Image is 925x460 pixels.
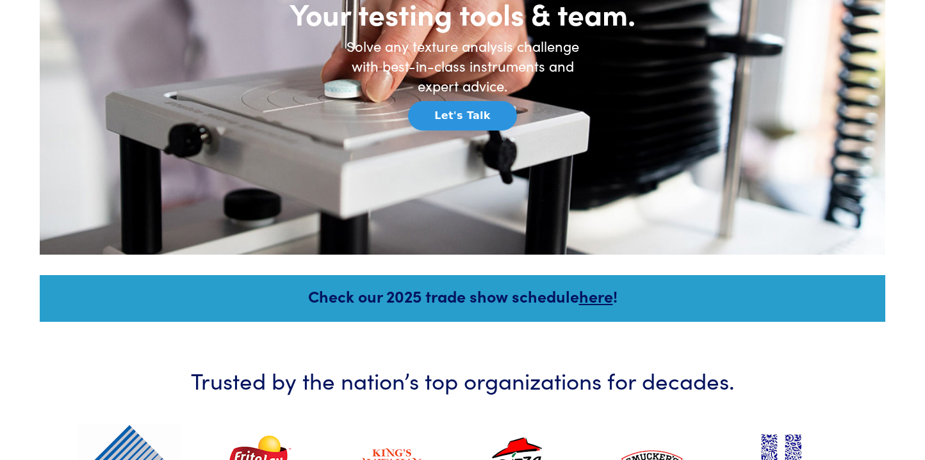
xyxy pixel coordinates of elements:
button: Let's Talk [408,101,516,131]
h6: Solve any texture analysis challenge with best-in-class instruments and expert advice. [334,36,591,95]
h3: Trusted by the nation’s top organizations for decades. [78,364,847,395]
a: here [579,285,613,307]
h5: Check our 2025 trade show schedule ! [57,285,868,307]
